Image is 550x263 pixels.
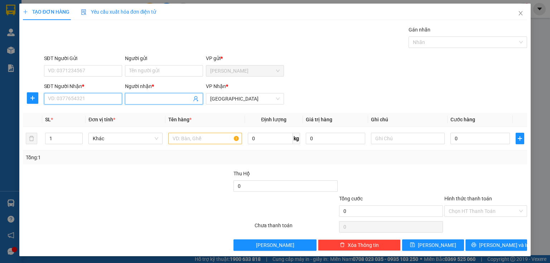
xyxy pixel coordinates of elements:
[450,117,475,122] span: Cước hàng
[23,9,28,14] span: plus
[44,54,122,62] div: SĐT Người Gửi
[206,54,284,62] div: VP gửi
[465,239,527,251] button: printer[PERSON_NAME] và In
[261,117,286,122] span: Định lượng
[471,242,476,248] span: printer
[516,133,524,144] button: plus
[511,4,531,24] button: Close
[306,117,332,122] span: Giá trị hàng
[306,133,365,144] input: 0
[210,65,280,76] span: Phan Rang
[44,82,122,90] div: SĐT Người Nhận
[193,96,199,102] span: user-add
[45,117,51,122] span: SL
[26,133,37,144] button: delete
[81,9,87,15] img: icon
[348,241,379,249] span: Xóa Thông tin
[418,241,456,249] span: [PERSON_NAME]
[518,10,524,16] span: close
[88,117,115,122] span: Đơn vị tính
[368,113,448,127] th: Ghi chú
[409,27,430,33] label: Gán nhãn
[125,82,203,90] div: Người nhận
[444,196,492,201] label: Hình thức thanh toán
[27,95,38,101] span: plus
[293,133,300,144] span: kg
[318,239,401,251] button: deleteXóa Thông tin
[233,239,316,251] button: [PERSON_NAME]
[233,171,250,176] span: Thu Hộ
[340,242,345,248] span: delete
[210,93,280,104] span: Sài Gòn
[125,54,203,62] div: Người gửi
[23,9,69,15] span: TẠO ĐƠN HÀNG
[81,9,156,15] span: Yêu cầu xuất hóa đơn điện tử
[27,92,38,104] button: plus
[254,221,338,234] div: Chưa thanh toán
[206,83,226,89] span: VP Nhận
[26,154,213,161] div: Tổng: 1
[516,136,524,141] span: plus
[168,117,192,122] span: Tên hàng
[402,239,464,251] button: save[PERSON_NAME]
[479,241,529,249] span: [PERSON_NAME] và In
[168,133,242,144] input: VD: Bàn, Ghế
[339,196,363,201] span: Tổng cước
[371,133,445,144] input: Ghi Chú
[256,241,294,249] span: [PERSON_NAME]
[93,133,158,144] span: Khác
[410,242,415,248] span: save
